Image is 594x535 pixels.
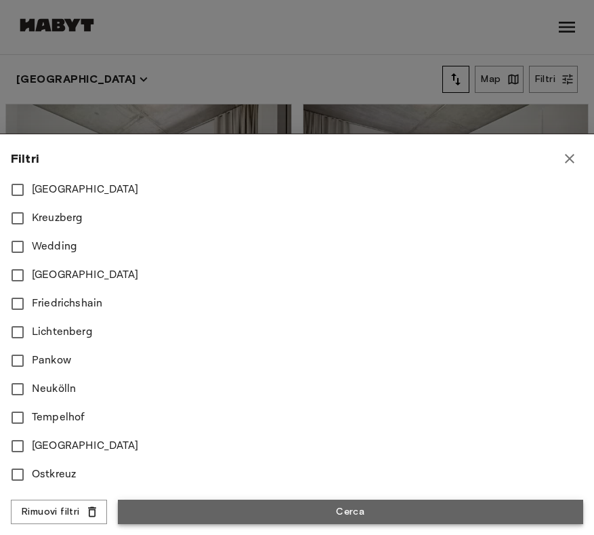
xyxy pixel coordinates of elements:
button: Cerca [118,500,583,525]
span: Kreuzberg [32,210,83,226]
span: Neukölln [32,381,76,397]
span: Pankow [32,353,71,369]
span: Filtri [11,151,39,167]
span: Wedding [32,239,77,255]
span: Lichtenberg [32,324,93,340]
span: Ostkreuz [32,467,76,483]
span: [GEOGRAPHIC_DATA] [32,267,139,283]
span: [GEOGRAPHIC_DATA] [32,182,139,198]
span: Friedrichshain [32,296,102,312]
span: [GEOGRAPHIC_DATA] [32,438,139,454]
button: Rimuovi filtri [11,500,107,525]
span: Tempelhof [32,410,85,426]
